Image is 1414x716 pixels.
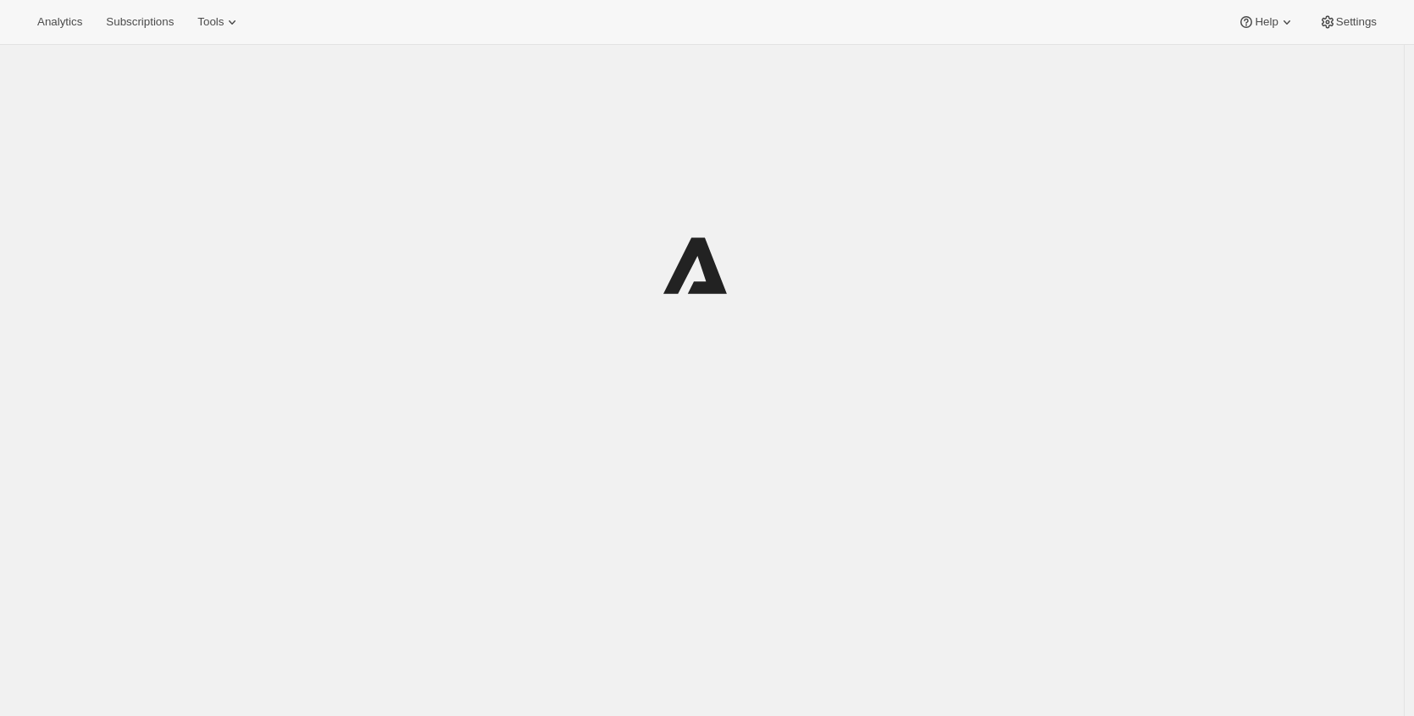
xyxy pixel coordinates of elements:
button: Settings [1309,10,1387,34]
span: Help [1255,15,1278,29]
button: Help [1228,10,1305,34]
span: Settings [1336,15,1377,29]
button: Tools [187,10,251,34]
span: Tools [197,15,224,29]
span: Subscriptions [106,15,174,29]
button: Analytics [27,10,92,34]
span: Analytics [37,15,82,29]
button: Subscriptions [96,10,184,34]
